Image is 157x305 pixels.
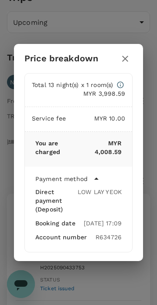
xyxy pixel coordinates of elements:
p: You are charged [35,139,82,156]
p: Payment method [35,174,88,183]
p: Total 13 night(s) x 1 room(s) [32,80,113,89]
h6: Price breakdown [24,51,98,65]
div: Account number [35,233,96,241]
p: MYR 10.00 [66,114,125,123]
div: [DATE] 17:09 [84,219,122,228]
div: Direct payment (Deposit) [35,188,78,214]
p: MYR 4,008.59 [82,139,122,156]
p: Service fee [32,114,66,123]
div: Booking date [35,219,84,228]
p: MYR 3,998.59 [32,89,125,98]
div: LOW LAY YEOK [78,188,122,196]
div: R634726 [96,233,122,241]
